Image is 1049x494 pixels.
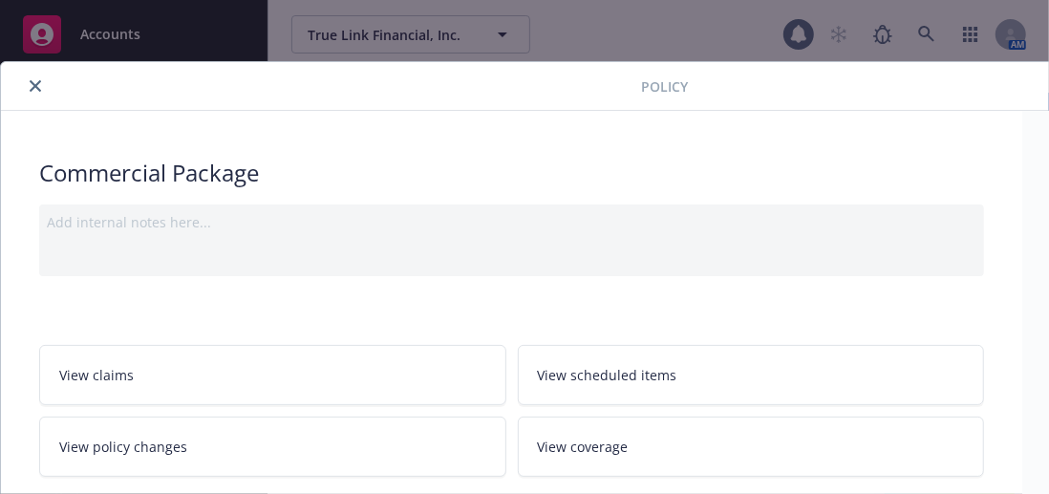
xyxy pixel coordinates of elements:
span: Policy [641,76,688,97]
div: Commercial Package [39,157,984,189]
span: View coverage [538,437,629,457]
a: View scheduled items [518,345,985,405]
a: View policy changes [39,417,506,477]
div: Add internal notes here... [47,212,976,232]
a: View coverage [518,417,985,477]
span: View scheduled items [538,365,677,385]
a: View claims [39,345,506,405]
span: View policy changes [59,437,187,457]
button: close [24,75,47,97]
span: View claims [59,365,134,385]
